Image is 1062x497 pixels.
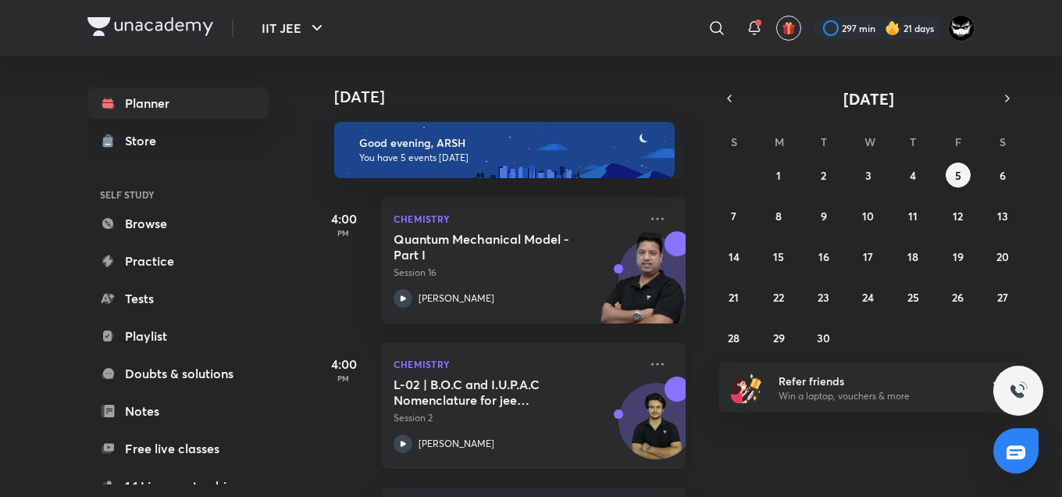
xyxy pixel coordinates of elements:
[811,163,836,188] button: September 2, 2025
[818,249,829,264] abbr: September 16, 2025
[87,283,269,314] a: Tests
[900,163,925,188] button: September 4, 2025
[856,284,881,309] button: September 24, 2025
[997,209,1008,223] abbr: September 13, 2025
[87,208,269,239] a: Browse
[952,290,964,305] abbr: September 26, 2025
[334,122,675,178] img: evening
[87,17,213,40] a: Company Logo
[900,203,925,228] button: September 11, 2025
[864,134,875,149] abbr: Wednesday
[900,244,925,269] button: September 18, 2025
[990,163,1015,188] button: September 6, 2025
[843,88,894,109] span: [DATE]
[394,411,639,425] p: Session 2
[946,203,971,228] button: September 12, 2025
[419,437,494,451] p: [PERSON_NAME]
[722,244,747,269] button: September 14, 2025
[125,131,166,150] div: Store
[312,374,375,383] p: PM
[1000,168,1006,183] abbr: September 6, 2025
[910,134,916,149] abbr: Thursday
[900,284,925,309] button: September 25, 2025
[766,325,791,350] button: September 29, 2025
[811,244,836,269] button: September 16, 2025
[600,231,686,339] img: unacademy
[722,284,747,309] button: September 21, 2025
[773,249,784,264] abbr: September 15, 2025
[334,88,701,106] h4: [DATE]
[312,209,375,228] h5: 4:00
[856,203,881,228] button: September 10, 2025
[856,244,881,269] button: September 17, 2025
[731,372,762,403] img: referral
[394,266,639,280] p: Session 16
[908,209,918,223] abbr: September 11, 2025
[910,168,916,183] abbr: September 4, 2025
[946,284,971,309] button: September 26, 2025
[782,21,796,35] img: avatar
[419,291,494,306] p: [PERSON_NAME]
[619,392,694,467] img: Avatar
[773,290,784,305] abbr: September 22, 2025
[776,16,801,41] button: avatar
[821,209,827,223] abbr: September 9, 2025
[87,181,269,208] h6: SELF STUDY
[865,168,871,183] abbr: September 3, 2025
[728,331,739,345] abbr: September 28, 2025
[773,331,785,345] abbr: September 29, 2025
[394,355,639,374] p: Chemistry
[775,209,782,223] abbr: September 8, 2025
[776,168,781,183] abbr: September 1, 2025
[87,320,269,352] a: Playlist
[946,244,971,269] button: September 19, 2025
[953,249,964,264] abbr: September 19, 2025
[953,209,963,223] abbr: September 12, 2025
[862,290,874,305] abbr: September 24, 2025
[729,249,739,264] abbr: September 14, 2025
[948,15,975,41] img: ARSH Khan
[87,125,269,156] a: Store
[997,290,1008,305] abbr: September 27, 2025
[740,88,996,109] button: [DATE]
[996,249,1009,264] abbr: September 20, 2025
[862,209,874,223] abbr: September 10, 2025
[394,231,588,263] h5: Quantum Mechanical Model - Part I
[87,17,213,36] img: Company Logo
[990,244,1015,269] button: September 20, 2025
[359,152,661,164] p: You have 5 events [DATE]
[811,203,836,228] button: September 9, 2025
[722,325,747,350] button: September 28, 2025
[779,389,971,403] p: Win a laptop, vouchers & more
[731,209,736,223] abbr: September 7, 2025
[907,290,919,305] abbr: September 25, 2025
[731,134,737,149] abbr: Sunday
[955,134,961,149] abbr: Friday
[394,209,639,228] p: Chemistry
[907,249,918,264] abbr: September 18, 2025
[821,134,827,149] abbr: Tuesday
[811,325,836,350] button: September 30, 2025
[990,203,1015,228] button: September 13, 2025
[729,290,739,305] abbr: September 21, 2025
[252,13,336,44] button: IIT JEE
[87,433,269,464] a: Free live classes
[817,331,830,345] abbr: September 30, 2025
[312,355,375,374] h5: 4:00
[1009,381,1028,400] img: ttu
[312,228,375,238] p: PM
[87,395,269,427] a: Notes
[394,377,588,408] h5: L-02 | B.O.C and I.U.P.A.C Nomenclature for jee Advanced 2027
[856,163,881,188] button: September 3, 2025
[990,284,1015,309] button: September 27, 2025
[87,358,269,389] a: Doubts & solutions
[766,203,791,228] button: September 8, 2025
[359,136,661,150] h6: Good evening, ARSH
[766,163,791,188] button: September 1, 2025
[775,134,784,149] abbr: Monday
[818,290,829,305] abbr: September 23, 2025
[955,168,961,183] abbr: September 5, 2025
[863,249,873,264] abbr: September 17, 2025
[1000,134,1006,149] abbr: Saturday
[722,203,747,228] button: September 7, 2025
